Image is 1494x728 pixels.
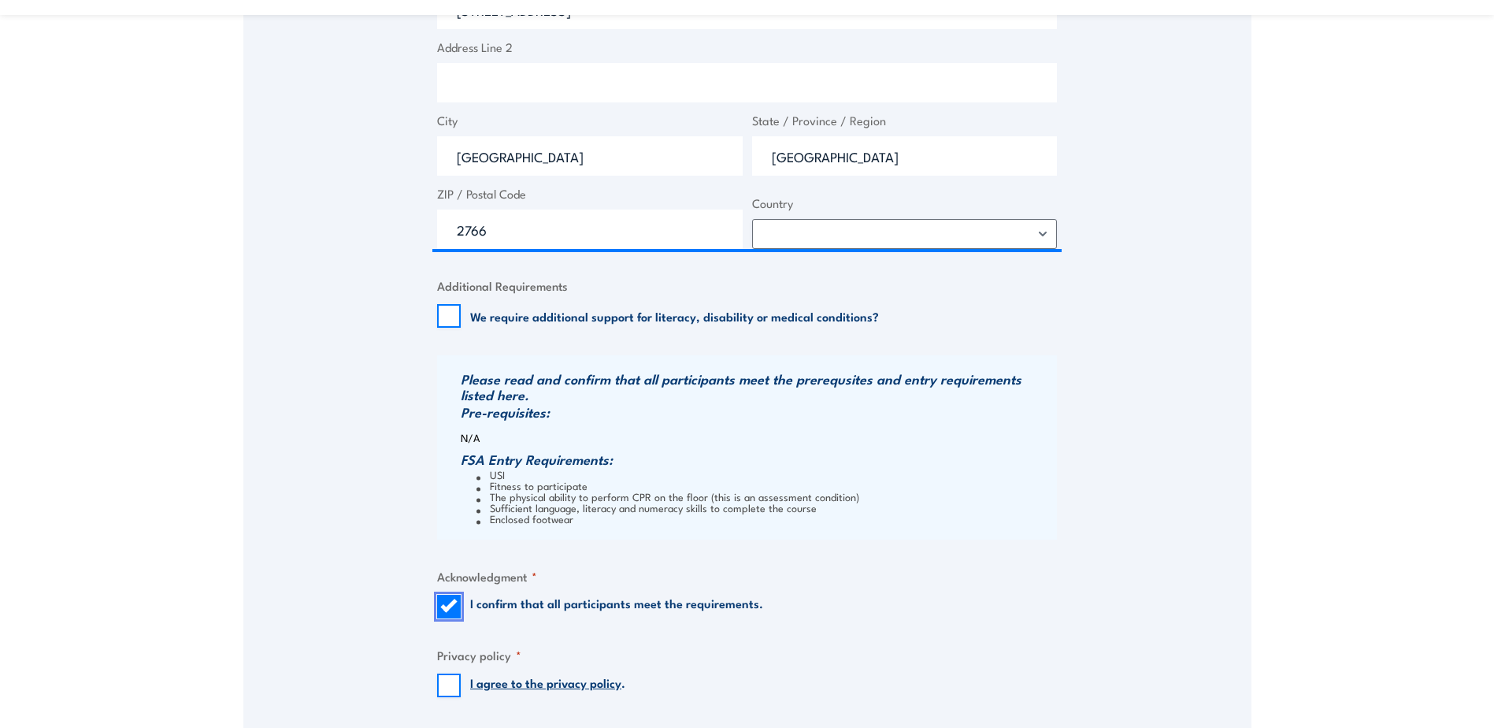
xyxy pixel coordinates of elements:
h3: FSA Entry Requirements: [461,451,1053,467]
li: Enclosed footwear [476,513,1053,524]
a: I agree to the privacy policy [470,674,621,691]
label: State / Province / Region [752,112,1058,130]
label: ZIP / Postal Code [437,185,743,203]
h3: Pre-requisites: [461,404,1053,420]
label: We require additional support for literacy, disability or medical conditions? [470,308,879,324]
li: Sufficient language, literacy and numeracy skills to complete the course [476,502,1053,513]
legend: Additional Requirements [437,277,568,295]
label: I confirm that all participants meet the requirements. [470,595,763,618]
label: Country [752,195,1058,213]
label: City [437,112,743,130]
h3: Please read and confirm that all participants meet the prerequsites and entry requirements listed... [461,371,1053,403]
legend: Privacy policy [437,646,521,664]
legend: Acknowledgment [437,567,537,585]
li: Fitness to participate [476,480,1053,491]
li: USI [476,469,1053,480]
p: N/A [461,432,1053,444]
label: Address Line 2 [437,39,1057,57]
label: . [470,674,625,697]
li: The physical ability to perform CPR on the floor (this is an assessment condition) [476,491,1053,502]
